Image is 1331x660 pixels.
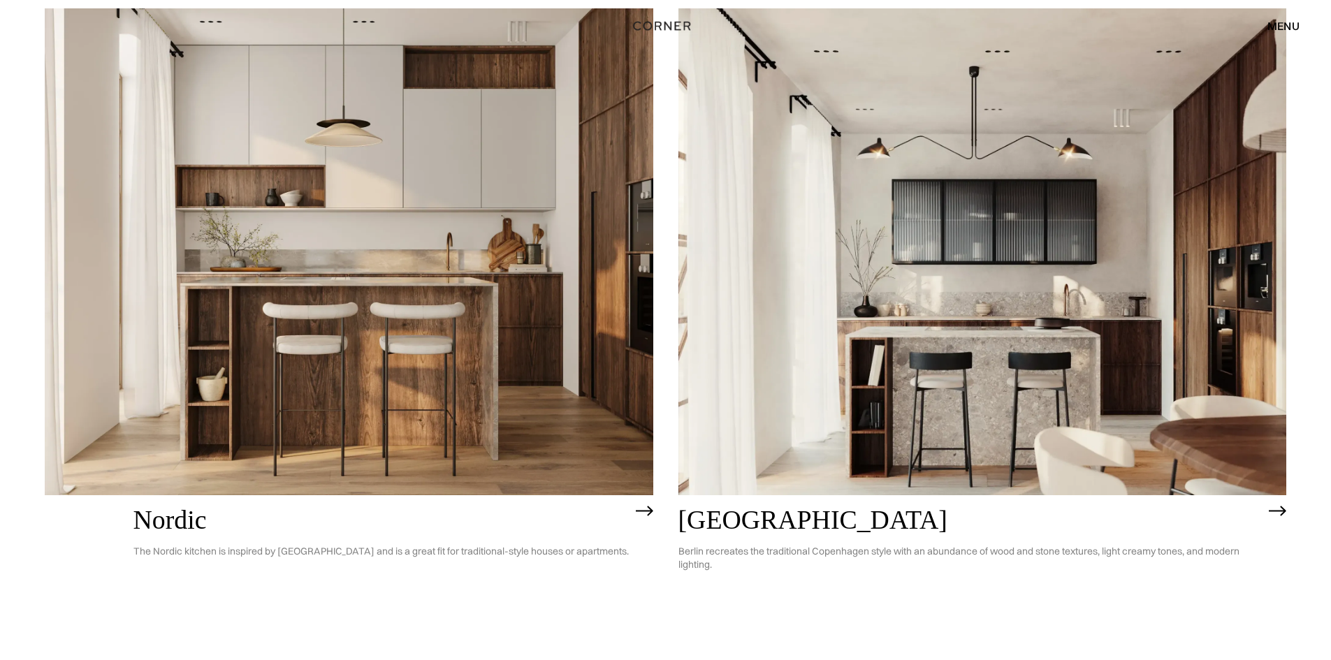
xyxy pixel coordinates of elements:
[45,8,653,656] a: NordicThe Nordic kitchen is inspired by [GEOGRAPHIC_DATA] and is a great fit for traditional-styl...
[678,534,1263,582] p: Berlin recreates the traditional Copenhagen style with an abundance of wood and stone textures, l...
[1267,20,1300,31] div: menu
[616,17,715,35] a: home
[678,506,1263,535] h2: [GEOGRAPHIC_DATA]
[133,506,629,535] h2: Nordic
[133,534,629,569] p: The Nordic kitchen is inspired by [GEOGRAPHIC_DATA] and is a great fit for traditional-style hous...
[1253,14,1300,38] div: menu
